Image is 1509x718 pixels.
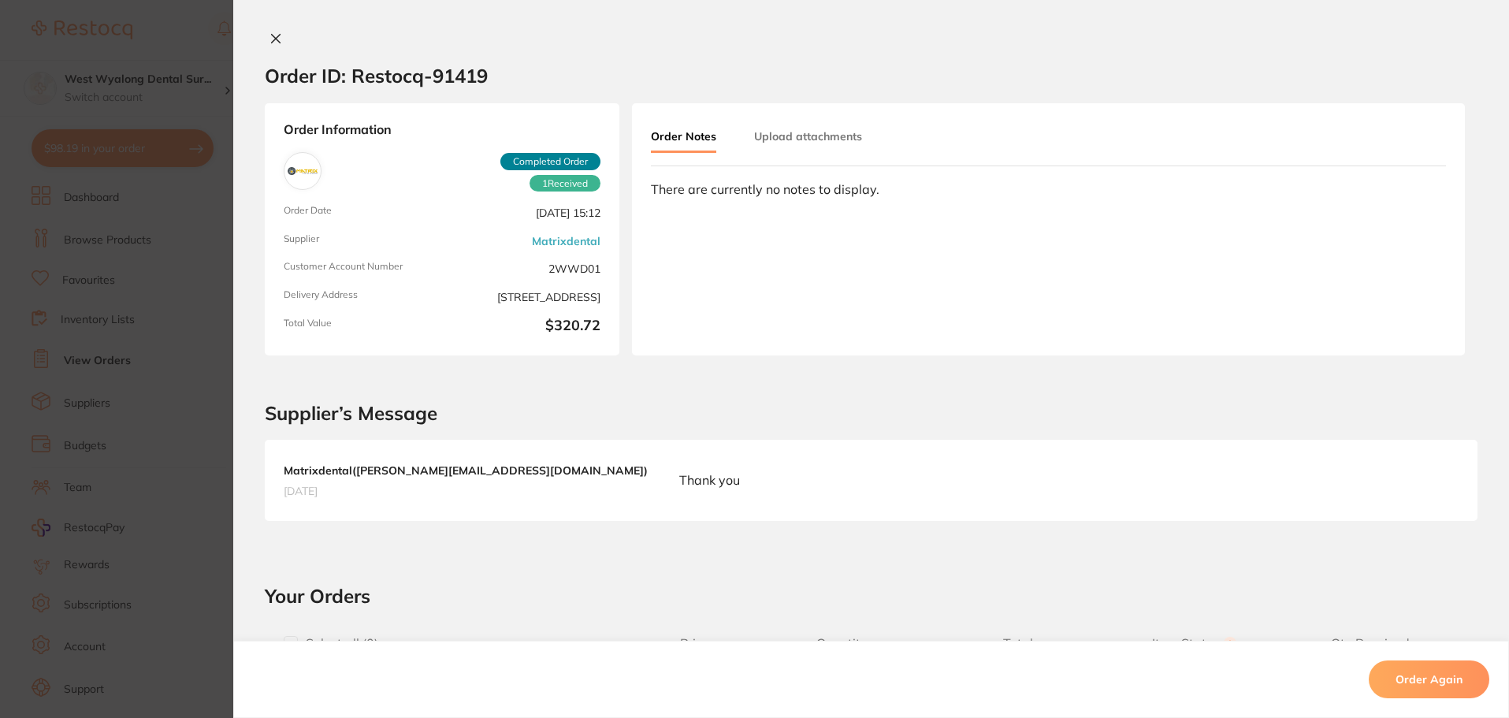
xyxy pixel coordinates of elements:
[448,318,600,337] b: $320.72
[530,175,600,192] span: Received
[651,122,716,153] button: Order Notes
[1369,660,1489,698] button: Order Again
[265,584,1477,608] h2: Your Orders
[754,122,862,151] button: Upload attachments
[284,463,648,478] b: Matrixdental ( [PERSON_NAME][EMAIL_ADDRESS][DOMAIN_NAME] )
[288,156,318,186] img: Matrixdental
[265,403,1477,425] h2: Supplier’s Message
[448,289,600,305] span: [STREET_ADDRESS]
[448,261,600,277] span: 2WWD01
[284,205,436,221] span: Order Date
[284,484,648,498] span: [DATE]
[284,318,436,337] span: Total Value
[284,289,436,305] span: Delivery Address
[1106,636,1283,651] span: Item Status
[284,122,600,140] strong: Order Information
[284,261,436,277] span: Customer Account Number
[753,636,930,651] span: Quantity
[930,636,1106,651] span: Total
[636,636,753,651] span: Price
[284,233,436,249] span: Supplier
[298,636,378,651] span: Select all ( 0 )
[1282,636,1459,651] span: Qty Received
[448,205,600,221] span: [DATE] 15:12
[679,471,740,489] p: Thank you
[500,153,600,170] span: Completed Order
[265,64,488,87] h2: Order ID: Restocq- 91419
[651,182,1446,196] div: There are currently no notes to display.
[532,235,600,247] a: Matrixdental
